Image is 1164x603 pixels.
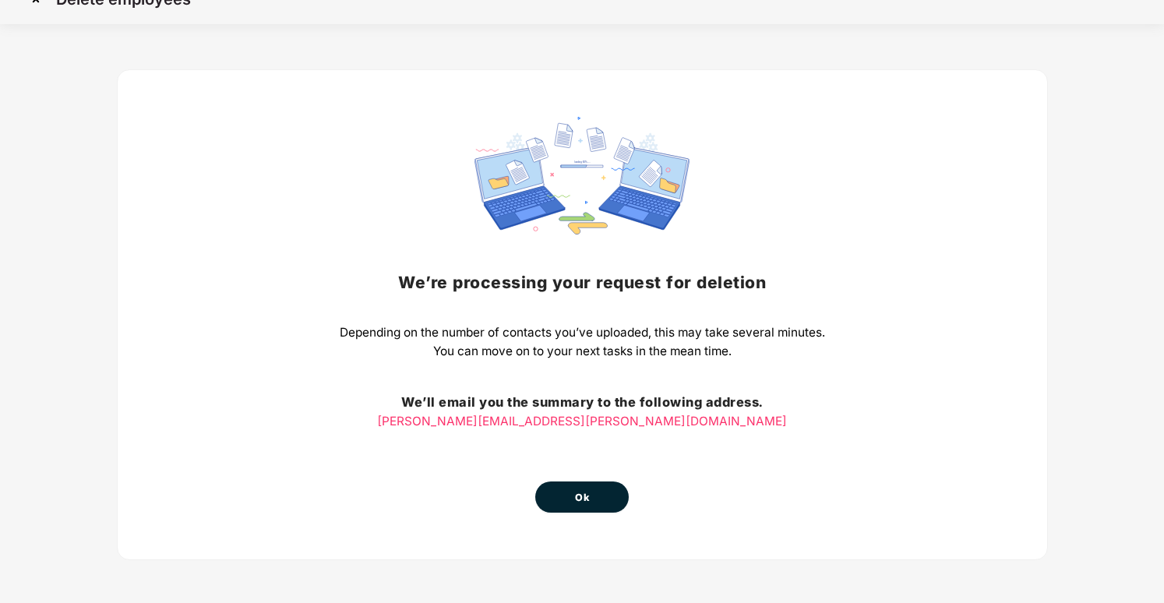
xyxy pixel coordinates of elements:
h2: We’re processing your request for deletion [340,270,825,295]
span: Ok [575,490,589,506]
button: Ok [535,481,629,513]
p: Depending on the number of contacts you’ve uploaded, this may take several minutes. [340,323,825,342]
p: [PERSON_NAME][EMAIL_ADDRESS][PERSON_NAME][DOMAIN_NAME] [340,412,825,431]
h3: We’ll email you the summary to the following address. [340,393,825,413]
p: You can move on to your next tasks in the mean time. [340,342,825,361]
img: svg+xml;base64,PHN2ZyBpZD0iRGF0YV9zeW5jaW5nIiB4bWxucz0iaHR0cDovL3d3dy53My5vcmcvMjAwMC9zdmciIHdpZH... [474,117,690,235]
